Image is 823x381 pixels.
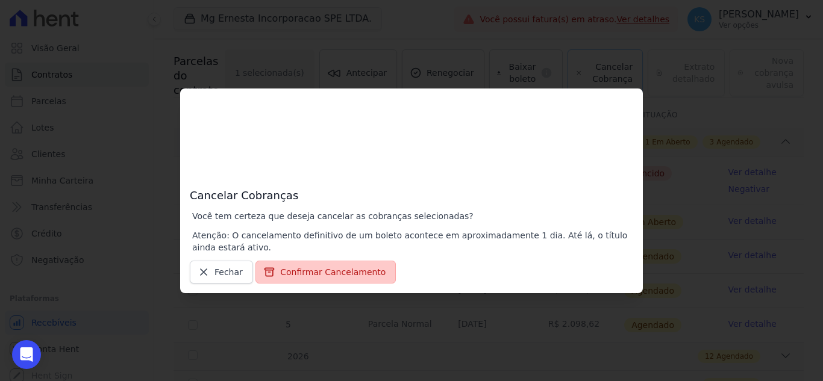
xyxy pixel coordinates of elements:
[192,210,633,222] p: Você tem certeza que deseja cancelar as cobranças selecionadas?
[214,266,243,278] span: Fechar
[190,261,253,283] a: Fechar
[190,98,633,203] h3: Cancelar Cobranças
[12,340,41,369] div: Open Intercom Messenger
[192,229,633,253] p: Atenção: O cancelamento definitivo de um boleto acontece em aproximadamente 1 dia. Até lá, o títu...
[255,261,396,283] button: Confirmar Cancelamento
